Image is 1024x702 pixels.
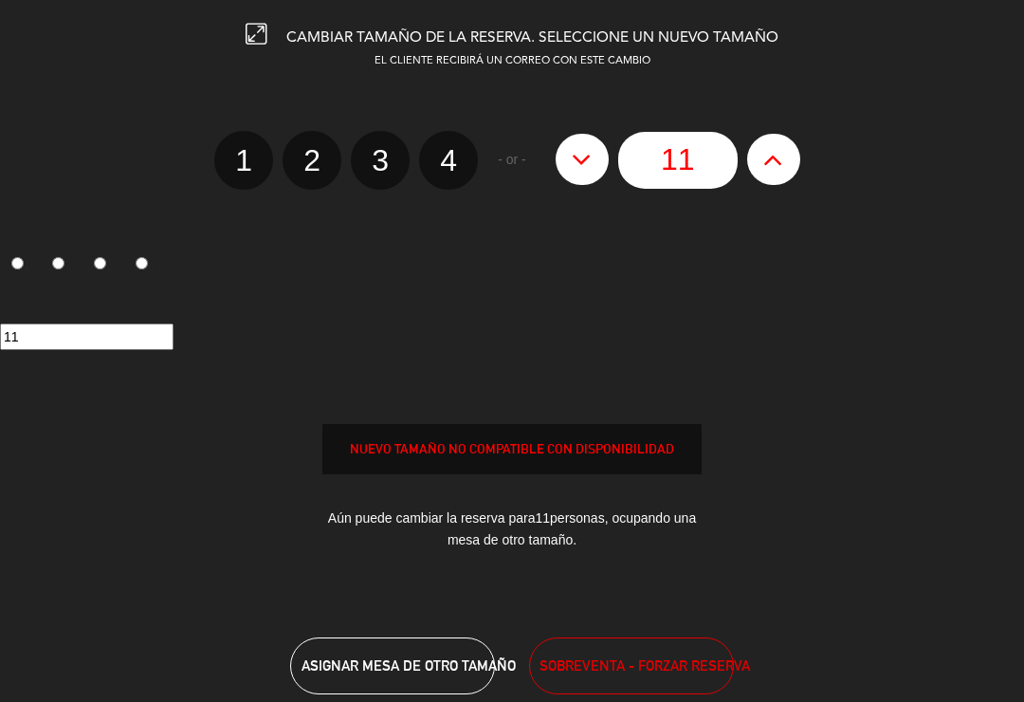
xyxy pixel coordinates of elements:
input: 4 [136,257,148,269]
input: 1 [11,257,24,269]
input: 2 [52,257,64,269]
span: SOBREVENTA - FORZAR RESERVA [539,655,750,676]
span: ASIGNAR MESA DE OTRO TAMAÑO [302,657,516,674]
label: 2 [283,131,341,190]
button: SOBREVENTA - FORZAR RESERVA [529,637,734,694]
label: 4 [419,131,478,190]
label: 4 [124,249,166,282]
button: ASIGNAR MESA DE OTRO TAMAÑO [290,637,495,694]
label: 3 [83,249,125,282]
span: - or - [498,149,526,171]
div: NUEVO TAMAÑO NO COMPATIBLE CON DISPONIBILIDAD [323,438,701,460]
label: 3 [351,131,410,190]
div: Aún puede cambiar la reserva para personas, ocupando una mesa de otro tamaño. [322,493,702,565]
label: 1 [214,131,273,190]
span: 11 [535,510,550,526]
span: CAMBIAR TAMAÑO DE LA RESERVA. SELECCIONE UN NUEVO TAMAÑO [286,30,778,46]
label: 2 [42,249,83,282]
input: 3 [94,257,106,269]
span: EL CLIENTE RECIBIRÁ UN CORREO CON ESTE CAMBIO [375,56,650,66]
